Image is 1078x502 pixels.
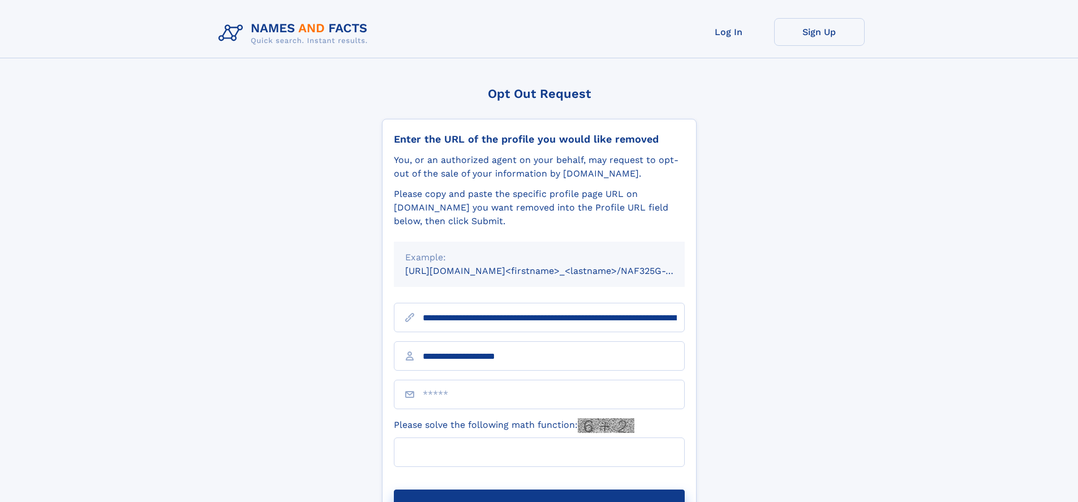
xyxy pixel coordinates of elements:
[214,18,377,49] img: Logo Names and Facts
[382,87,697,101] div: Opt Out Request
[405,251,673,264] div: Example:
[394,418,634,433] label: Please solve the following math function:
[394,153,685,181] div: You, or an authorized agent on your behalf, may request to opt-out of the sale of your informatio...
[684,18,774,46] a: Log In
[394,133,685,145] div: Enter the URL of the profile you would like removed
[394,187,685,228] div: Please copy and paste the specific profile page URL on [DOMAIN_NAME] you want removed into the Pr...
[405,265,706,276] small: [URL][DOMAIN_NAME]<firstname>_<lastname>/NAF325G-xxxxxxxx
[774,18,865,46] a: Sign Up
